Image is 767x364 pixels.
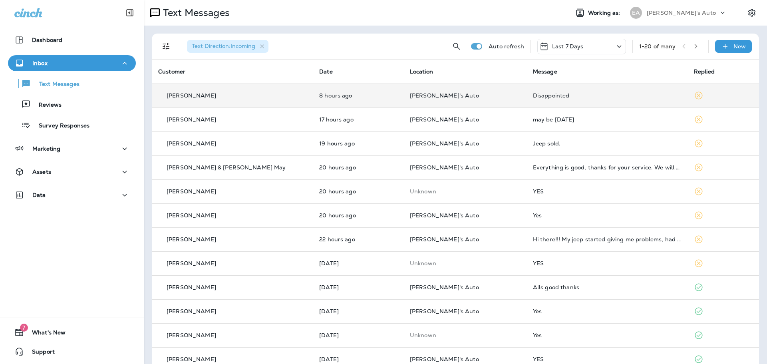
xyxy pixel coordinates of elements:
[319,92,397,99] p: Aug 13, 2025 11:40 PM
[410,92,479,99] span: [PERSON_NAME]'s Auto
[167,260,216,267] p: [PERSON_NAME]
[410,68,433,75] span: Location
[533,212,681,219] div: Yes
[8,344,136,360] button: Support
[319,308,397,314] p: Aug 12, 2025 11:20 AM
[167,356,216,362] p: [PERSON_NAME]
[8,141,136,157] button: Marketing
[8,75,136,92] button: Text Messages
[24,348,55,358] span: Support
[319,188,397,195] p: Aug 13, 2025 11:22 AM
[533,140,681,147] div: Jeep sold.
[533,68,557,75] span: Message
[319,212,397,219] p: Aug 13, 2025 11:18 AM
[167,92,216,99] p: [PERSON_NAME]
[489,43,524,50] p: Auto refresh
[32,169,51,175] p: Assets
[8,96,136,113] button: Reviews
[31,81,79,88] p: Text Messages
[410,212,479,219] span: [PERSON_NAME]'s Auto
[410,356,479,363] span: [PERSON_NAME]'s Auto
[533,332,681,338] div: Yes
[449,38,465,54] button: Search Messages
[167,116,216,123] p: [PERSON_NAME]
[588,10,622,16] span: Working as:
[319,236,397,243] p: Aug 13, 2025 09:44 AM
[410,284,479,291] span: [PERSON_NAME]'s Auto
[533,116,681,123] div: may be tomorrow
[167,212,216,219] p: [PERSON_NAME]
[32,145,60,152] p: Marketing
[319,140,397,147] p: Aug 13, 2025 11:58 AM
[8,32,136,48] button: Dashboard
[160,7,230,19] p: Text Messages
[533,236,681,243] div: Hi there!!! My jeep started giving me problems, had a mobile tech do a diagnostic. There's issue ...
[167,284,216,290] p: [PERSON_NAME]
[410,116,479,123] span: [PERSON_NAME]'s Auto
[167,164,286,171] p: [PERSON_NAME] & [PERSON_NAME] May
[319,68,333,75] span: Date
[410,140,479,147] span: [PERSON_NAME]'s Auto
[647,10,716,16] p: [PERSON_NAME]'s Auto
[319,284,397,290] p: Aug 12, 2025 11:25 AM
[319,356,397,362] p: Aug 11, 2025 11:52 AM
[192,42,255,50] span: Text Direction : Incoming
[31,101,62,109] p: Reviews
[319,116,397,123] p: Aug 13, 2025 02:37 PM
[8,187,136,203] button: Data
[319,332,397,338] p: Aug 12, 2025 11:16 AM
[410,260,520,267] p: This customer does not have a last location and the phone number they messaged is not assigned to...
[8,55,136,71] button: Inbox
[167,188,216,195] p: [PERSON_NAME]
[167,236,216,243] p: [PERSON_NAME]
[8,324,136,340] button: 7What's New
[158,38,174,54] button: Filters
[694,68,715,75] span: Replied
[533,356,681,362] div: YES
[639,43,676,50] div: 1 - 20 of many
[410,308,479,315] span: [PERSON_NAME]'s Auto
[410,188,520,195] p: This customer does not have a last location and the phone number they messaged is not assigned to...
[20,324,28,332] span: 7
[410,236,479,243] span: [PERSON_NAME]'s Auto
[533,260,681,267] div: YES
[410,332,520,338] p: This customer does not have a last location and the phone number they messaged is not assigned to...
[533,308,681,314] div: Yes
[32,37,62,43] p: Dashboard
[119,5,141,21] button: Collapse Sidebar
[187,40,268,53] div: Text Direction:Incoming
[24,329,66,339] span: What's New
[533,188,681,195] div: YES
[167,332,216,338] p: [PERSON_NAME]
[32,60,48,66] p: Inbox
[32,192,46,198] p: Data
[167,308,216,314] p: [PERSON_NAME]
[533,164,681,171] div: Everything is good, thanks for your service. We will keep you in mind if we need more work done. ...
[319,164,397,171] p: Aug 13, 2025 11:26 AM
[158,68,185,75] span: Customer
[319,260,397,267] p: Aug 12, 2025 03:41 PM
[533,284,681,290] div: Alls good thanks
[533,92,681,99] div: Disappointed
[31,122,89,130] p: Survey Responses
[733,43,746,50] p: New
[167,140,216,147] p: [PERSON_NAME]
[745,6,759,20] button: Settings
[8,117,136,133] button: Survey Responses
[410,164,479,171] span: [PERSON_NAME]'s Auto
[630,7,642,19] div: EA
[8,164,136,180] button: Assets
[552,43,584,50] p: Last 7 Days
